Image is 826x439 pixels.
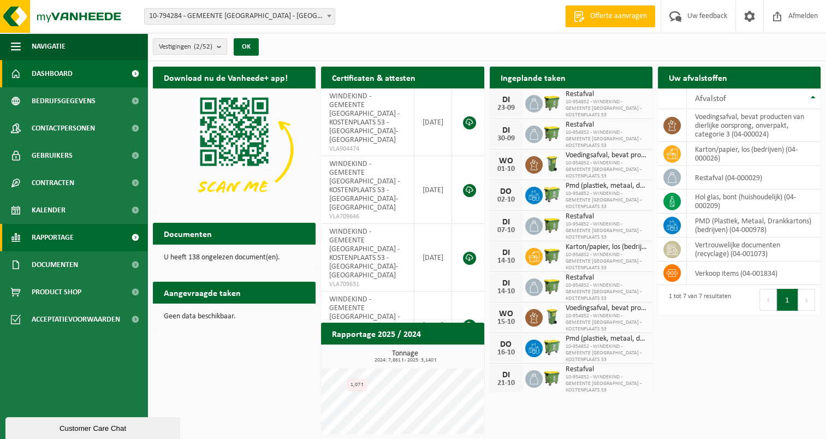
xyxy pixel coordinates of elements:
[329,212,405,221] span: VLA709646
[543,307,561,326] img: WB-0140-HPE-GN-50
[777,289,798,311] button: 1
[687,109,821,142] td: voedingsafval, bevat producten van dierlijke oorsprong, onverpakt, categorie 3 (04-000024)
[414,156,452,224] td: [DATE]
[495,349,517,357] div: 16-10
[32,87,96,115] span: Bedrijfsgegevens
[32,251,78,278] span: Documenten
[495,104,517,112] div: 23-09
[566,90,647,99] span: Restafval
[32,60,73,87] span: Dashboard
[495,257,517,265] div: 14-10
[32,306,120,333] span: Acceptatievoorwaarden
[687,238,821,262] td: vertrouwelijke documenten (recyclage) (04-001073)
[798,289,815,311] button: Next
[695,94,726,103] span: Afvalstof
[566,121,647,129] span: Restafval
[543,155,561,173] img: WB-0140-HPE-GN-50
[329,295,400,347] span: WINDEKIND - GEMEENTE [GEOGRAPHIC_DATA] - KOSTENPLAATS 53 - [GEOGRAPHIC_DATA]-[GEOGRAPHIC_DATA]
[32,142,73,169] span: Gebruikers
[495,165,517,173] div: 01-10
[32,33,66,60] span: Navigatie
[687,262,821,285] td: verkoop items (04-001834)
[329,280,405,289] span: VLA709631
[495,187,517,196] div: DO
[159,39,212,55] span: Vestigingen
[543,216,561,234] img: WB-1100-HPE-GN-51
[32,278,81,306] span: Product Shop
[495,157,517,165] div: WO
[495,340,517,349] div: DO
[543,369,561,387] img: WB-1100-HPE-GN-51
[32,115,95,142] span: Contactpersonen
[329,228,400,280] span: WINDEKIND - GEMEENTE [GEOGRAPHIC_DATA] - KOSTENPLAATS 53 - [GEOGRAPHIC_DATA]-[GEOGRAPHIC_DATA]
[495,248,517,257] div: DI
[329,92,400,144] span: WINDEKIND - GEMEENTE [GEOGRAPHIC_DATA] - KOSTENPLAATS 53 - [GEOGRAPHIC_DATA]-[GEOGRAPHIC_DATA]
[495,288,517,295] div: 14-10
[495,227,517,234] div: 07-10
[566,252,647,271] span: 10-954852 - WINDEKIND - GEMEENTE [GEOGRAPHIC_DATA] - KOSTENPLAATS 53
[543,93,561,112] img: WB-1100-HPE-GN-51
[565,5,655,27] a: Offerte aanvragen
[32,224,74,251] span: Rapportage
[495,318,517,326] div: 15-10
[687,142,821,166] td: karton/papier, los (bedrijven) (04-000026)
[566,160,647,180] span: 10-954852 - WINDEKIND - GEMEENTE [GEOGRAPHIC_DATA] - KOSTENPLAATS 53
[495,279,517,288] div: DI
[164,254,305,262] p: U heeft 138 ongelezen document(en).
[403,344,483,366] a: Bekijk rapportage
[164,313,305,321] p: Geen data beschikbaar.
[153,67,299,88] h2: Download nu de Vanheede+ app!
[658,67,738,88] h2: Uw afvalstoffen
[566,151,647,160] span: Voedingsafval, bevat producten van dierlijke oorsprong, onverpakt, categorie 3
[194,43,212,50] count: (2/52)
[329,145,405,153] span: VLA904474
[543,277,561,295] img: WB-1100-HPE-GN-51
[326,350,484,363] h3: Tonnage
[566,335,647,343] span: Pmd (plastiek, metaal, drankkartons) (bedrijven)
[759,289,777,311] button: Previous
[687,166,821,189] td: restafval (04-000029)
[321,67,426,88] h2: Certificaten & attesten
[234,38,259,56] button: OK
[144,8,335,25] span: 10-794284 - GEMEENTE BEVEREN - BEVEREN-WAAS
[347,379,366,391] div: 1,07 t
[566,221,647,241] span: 10-954852 - WINDEKIND - GEMEENTE [GEOGRAPHIC_DATA] - KOSTENPLAATS 53
[495,218,517,227] div: DI
[566,365,647,374] span: Restafval
[414,88,452,156] td: [DATE]
[495,135,517,143] div: 30-09
[5,415,182,439] iframe: chat widget
[566,374,647,394] span: 10-954852 - WINDEKIND - GEMEENTE [GEOGRAPHIC_DATA] - KOSTENPLAATS 53
[414,224,452,292] td: [DATE]
[495,96,517,104] div: DI
[321,323,432,344] h2: Rapportage 2025 / 2024
[495,379,517,387] div: 21-10
[543,185,561,204] img: WB-0660-HPE-GN-51
[587,11,650,22] span: Offerte aanvragen
[495,196,517,204] div: 02-10
[153,38,227,55] button: Vestigingen(2/52)
[153,282,252,303] h2: Aangevraagde taken
[566,212,647,221] span: Restafval
[566,282,647,302] span: 10-954852 - WINDEKIND - GEMEENTE [GEOGRAPHIC_DATA] - KOSTENPLAATS 53
[566,191,647,210] span: 10-954852 - WINDEKIND - GEMEENTE [GEOGRAPHIC_DATA] - KOSTENPLAATS 53
[566,343,647,363] span: 10-954852 - WINDEKIND - GEMEENTE [GEOGRAPHIC_DATA] - KOSTENPLAATS 53
[495,126,517,135] div: DI
[566,182,647,191] span: Pmd (plastiek, metaal, drankkartons) (bedrijven)
[663,288,731,312] div: 1 tot 7 van 7 resultaten
[32,197,66,224] span: Kalender
[32,169,74,197] span: Contracten
[566,274,647,282] span: Restafval
[490,67,577,88] h2: Ingeplande taken
[566,99,647,118] span: 10-954852 - WINDEKIND - GEMEENTE [GEOGRAPHIC_DATA] - KOSTENPLAATS 53
[687,213,821,238] td: PMD (Plastiek, Metaal, Drankkartons) (bedrijven) (04-000978)
[495,310,517,318] div: WO
[495,371,517,379] div: DI
[566,243,647,252] span: Karton/papier, los (bedrijven)
[145,9,335,24] span: 10-794284 - GEMEENTE BEVEREN - BEVEREN-WAAS
[566,304,647,313] span: Voedingsafval, bevat producten van dierlijke oorsprong, onverpakt, categorie 3
[414,292,452,359] td: [DATE]
[543,338,561,357] img: WB-0660-HPE-GN-51
[543,124,561,143] img: WB-1100-HPE-GN-51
